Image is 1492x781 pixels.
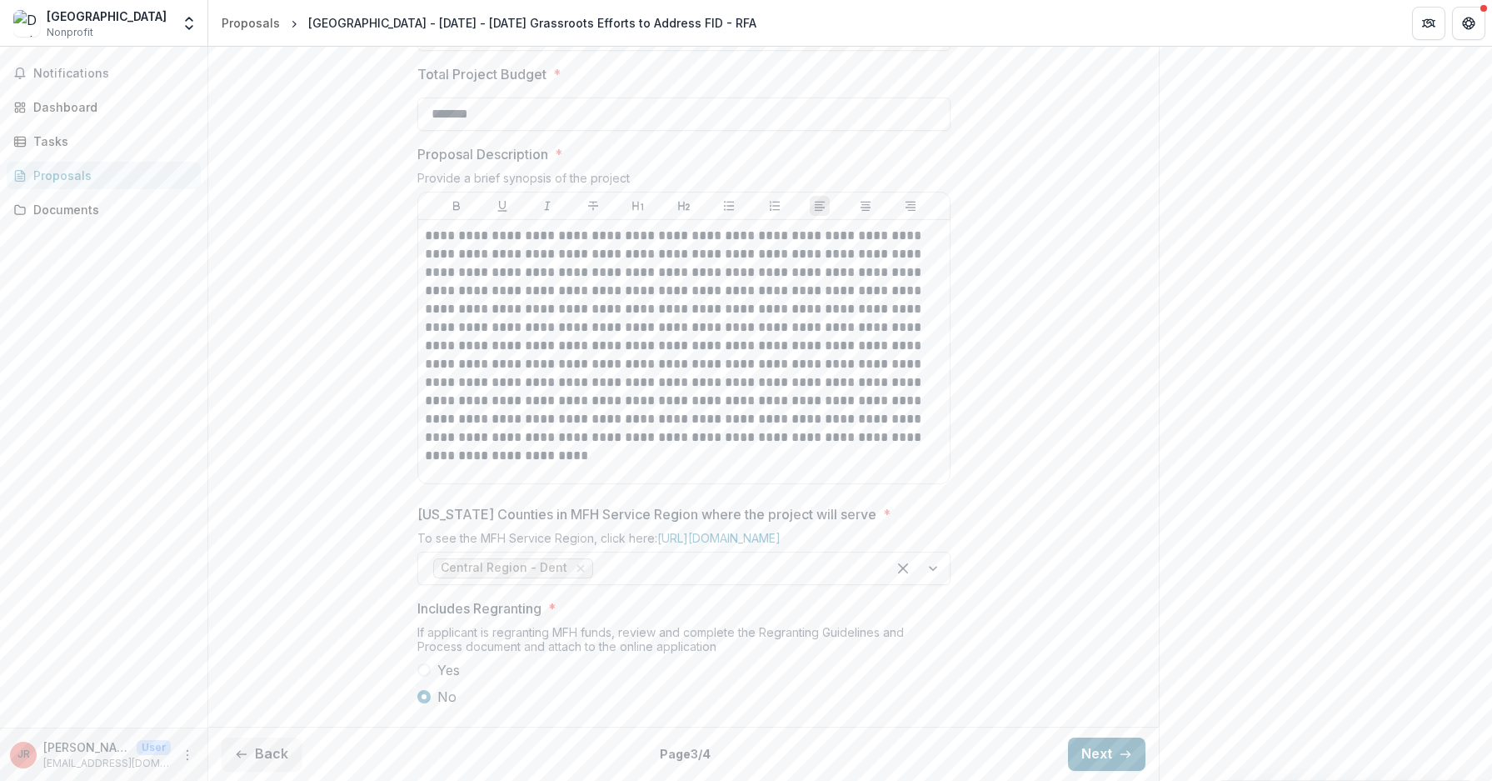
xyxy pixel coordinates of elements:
a: Documents [7,196,201,223]
p: Proposal Description [417,144,548,164]
div: Proposals [33,167,187,184]
span: Notifications [33,67,194,81]
button: Ordered List [765,196,785,216]
div: Clear selected options [890,555,916,582]
a: Tasks [7,128,201,155]
div: If applicant is regranting MFH funds, review and complete the Regranting Guidelines and Process d... [417,625,951,660]
p: [PERSON_NAME] [43,738,130,756]
button: Bullet List [719,196,739,216]
div: Proposals [222,14,280,32]
p: [EMAIL_ADDRESS][DOMAIN_NAME] [43,756,171,771]
button: Underline [492,196,512,216]
p: Includes Regranting [417,598,541,618]
p: Page 3 / 4 [660,745,711,763]
div: Jessica Ricks [17,749,30,760]
button: Italicize [537,196,557,216]
div: Tasks [33,133,187,150]
button: Align Left [810,196,830,216]
span: Nonprofit [47,25,93,40]
button: Partners [1412,7,1445,40]
div: [GEOGRAPHIC_DATA] [47,8,167,25]
button: Notifications [7,60,201,87]
span: No [437,687,457,707]
span: Central Region - Dent [441,561,567,575]
button: Align Right [901,196,921,216]
a: Proposals [215,11,287,35]
img: Dent County Health Center [13,10,40,37]
span: Yes [437,660,460,680]
button: Back [222,738,302,771]
p: Total Project Budget [417,64,546,84]
button: Next [1068,738,1145,771]
button: Open entity switcher [177,7,201,40]
a: Proposals [7,162,201,189]
div: [GEOGRAPHIC_DATA] - [DATE] - [DATE] Grassroots Efforts to Address FID - RFA [308,14,756,32]
div: Remove Central Region - Dent [572,560,589,577]
button: Heading 2 [674,196,694,216]
button: Align Center [856,196,876,216]
p: [US_STATE] Counties in MFH Service Region where the project will serve [417,504,876,524]
button: Get Help [1452,7,1485,40]
a: [URL][DOMAIN_NAME] [657,531,781,545]
div: To see the MFH Service Region, click here: [417,531,951,552]
button: Heading 1 [628,196,648,216]
button: Strike [583,196,603,216]
button: Bold [447,196,467,216]
div: Provide a brief synopsis of the project [417,171,951,192]
nav: breadcrumb [215,11,763,35]
a: Dashboard [7,93,201,121]
div: Dashboard [33,98,187,116]
div: Documents [33,201,187,218]
button: More [177,745,197,765]
p: User [137,740,171,755]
